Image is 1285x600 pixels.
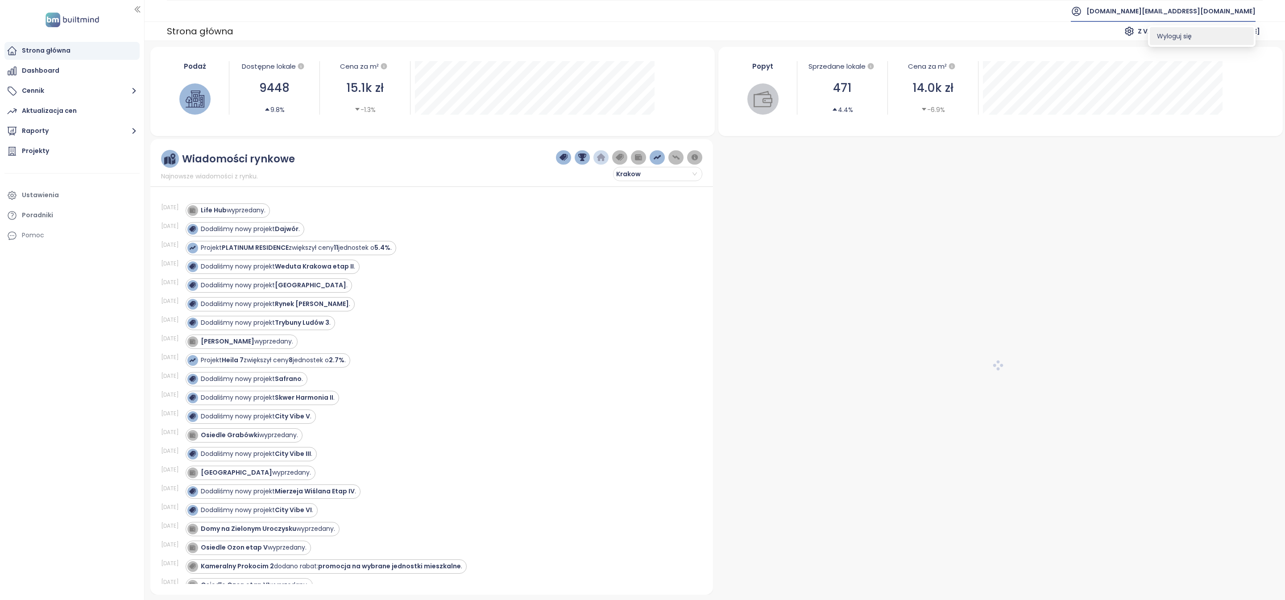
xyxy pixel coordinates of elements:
strong: Mierzeja Wiślana Etap IV [275,487,355,496]
strong: 5.4% [374,243,390,252]
img: icon [189,507,195,513]
div: [DATE] [161,260,183,268]
strong: Rynek [PERSON_NAME] [275,299,349,308]
div: Pomoc [22,230,44,241]
div: Dodaliśmy nowy projekt . [201,374,303,384]
div: wyprzedany. [201,206,265,215]
div: Cena za m² [892,61,974,72]
img: price-tag-grey.png [616,153,624,161]
div: Aktualizacja cen [22,105,77,116]
img: icon [189,357,195,363]
img: icon [189,469,195,476]
span: Najnowsze wiadomości z rynku. [161,171,258,181]
div: Projekty [22,145,49,157]
img: price-tag-dark-blue.png [560,153,568,161]
div: Dodaliśmy nowy projekt . [201,505,313,515]
strong: Skwer Harmonia II [275,393,333,402]
strong: [GEOGRAPHIC_DATA] [275,281,346,290]
div: [DATE] [161,372,183,380]
img: icon [189,451,195,457]
a: Strona główna [4,42,140,60]
img: icon [189,244,195,251]
div: wyprzedany. [201,337,293,346]
img: icon [189,338,195,344]
div: [DATE] [161,466,183,474]
img: icon [189,282,195,288]
div: Poradniki [22,210,53,221]
div: Dodaliśmy nowy projekt . [201,412,311,421]
span: Krakow [616,167,697,181]
strong: Dajwór [275,224,298,233]
img: house [186,90,204,108]
img: icon [189,376,195,382]
strong: Domy na Zielonym Uroczysku [201,524,296,533]
div: 471 [802,79,883,97]
strong: City Vibe III [275,449,311,458]
img: icon [189,488,195,494]
div: wyprzedany. [201,524,335,534]
img: logo [43,11,102,29]
div: Projekt zwiększył ceny jednostek o . [201,243,392,252]
div: dodano rabat: . [201,562,462,571]
img: icon [189,413,195,419]
div: [DATE] [161,522,183,530]
img: icon [189,526,195,532]
div: Dodaliśmy nowy projekt . [201,449,312,459]
div: wyprzedany. [201,543,307,552]
div: Dodaliśmy nowy projekt . [201,262,355,271]
img: home-dark-blue.png [597,153,605,161]
div: Dodaliśmy nowy projekt . [201,318,331,327]
img: icon [189,207,195,213]
div: [DATE] [161,222,183,230]
div: [DATE] [161,484,183,492]
div: [DATE] [161,297,183,305]
strong: Osiedle Ozon etap VI [201,580,269,589]
a: Poradniki [4,207,140,224]
strong: Safrano [275,374,302,383]
div: Strona główna [22,45,70,56]
div: [DATE] [161,503,183,511]
div: Popyt [734,61,792,71]
img: icon [189,544,195,550]
div: 9.8% [264,105,285,115]
img: icon [189,226,195,232]
div: 4.4% [832,105,853,115]
div: -6.9% [921,105,945,115]
div: [DATE] [161,241,183,249]
div: Dodaliśmy nowy projekt . [201,393,335,402]
div: [DATE] [161,578,183,586]
span: caret-up [832,106,838,112]
img: information-circle.png [691,153,699,161]
div: Wiadomości rynkowe [182,153,295,165]
span: [DOMAIN_NAME][EMAIL_ADDRESS][DOMAIN_NAME] [1086,0,1256,22]
img: icon [189,263,195,269]
img: wallet [754,90,772,108]
div: Strona główna [167,23,233,39]
div: Dashboard [22,65,59,76]
img: icon [189,319,195,326]
div: [DATE] [161,541,183,549]
div: wyprzedany. [201,580,308,590]
div: Projekt zwiększył ceny jednostek o . [201,356,346,365]
strong: Osiedle Ozon etap V [201,543,268,552]
div: [DATE] [161,428,183,436]
div: Dostępne lokale [234,61,315,72]
div: Dodaliśmy nowy projekt . [201,299,350,309]
img: icon [189,301,195,307]
span: caret-down [921,106,927,112]
div: [DATE] [161,559,183,567]
img: icon [189,432,195,438]
div: [DATE] [161,316,183,324]
img: trophy-dark-blue.png [578,153,586,161]
div: 9448 [234,79,315,97]
div: Dodaliśmy nowy projekt . [201,487,356,496]
strong: Trybuny Ludów 3 [275,318,329,327]
div: [DATE] [161,447,183,455]
strong: PLATINUM RESIDENCE [222,243,289,252]
div: Dodaliśmy nowy projekt . [201,224,300,234]
a: Projekty [4,142,140,160]
strong: [GEOGRAPHIC_DATA] [201,468,272,477]
img: icon [189,582,195,588]
span: Wyloguj się [1157,32,1192,41]
strong: Osiedle Grabówki [201,430,259,439]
